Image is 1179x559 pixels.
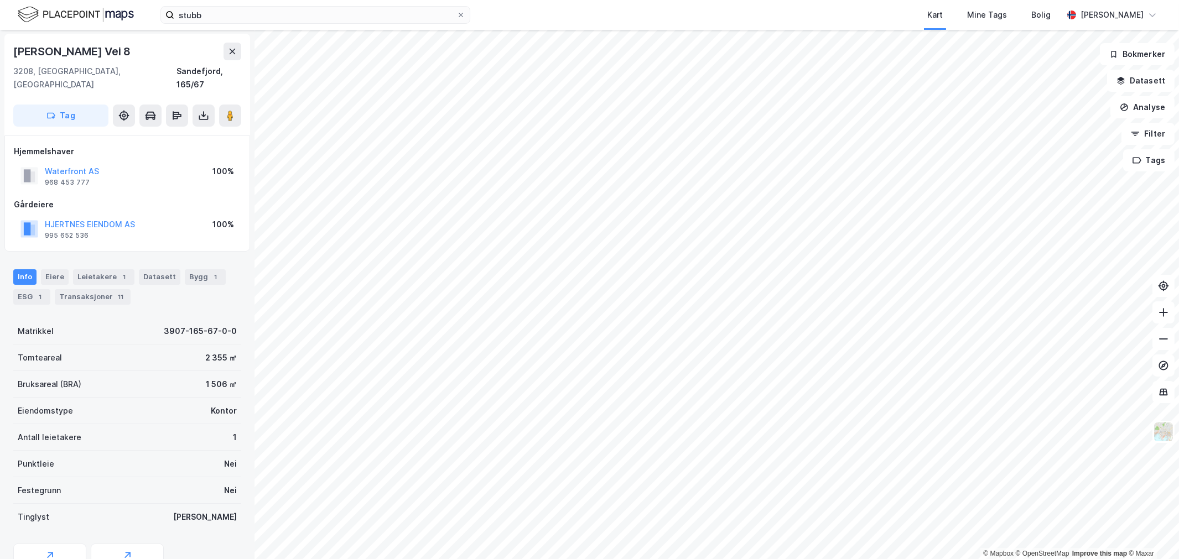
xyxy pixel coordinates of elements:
[18,431,81,444] div: Antall leietakere
[18,484,61,497] div: Festegrunn
[1153,421,1174,442] img: Z
[1123,149,1175,171] button: Tags
[1124,506,1179,559] iframe: Chat Widget
[1016,550,1069,557] a: OpenStreetMap
[233,431,237,444] div: 1
[35,291,46,302] div: 1
[967,8,1007,22] div: Mine Tags
[13,65,176,91] div: 3208, [GEOGRAPHIC_DATA], [GEOGRAPHIC_DATA]
[18,5,134,24] img: logo.f888ab2527a4732fd821a326f86c7f29.svg
[224,484,237,497] div: Nei
[212,165,234,178] div: 100%
[212,218,234,231] div: 100%
[1121,123,1175,145] button: Filter
[1107,70,1175,92] button: Datasett
[73,269,134,285] div: Leietakere
[18,351,62,364] div: Tomteareal
[927,8,943,22] div: Kart
[211,404,237,417] div: Kontor
[1081,8,1144,22] div: [PERSON_NAME]
[176,65,241,91] div: Sandefjord, 165/67
[1110,96,1175,118] button: Analyse
[1124,506,1179,559] div: Kontrollprogram for chat
[119,271,130,283] div: 1
[139,269,180,285] div: Datasett
[1100,43,1175,65] button: Bokmerker
[115,291,126,302] div: 11
[13,43,133,60] div: [PERSON_NAME] Vei 8
[224,457,237,471] div: Nei
[13,105,108,127] button: Tag
[18,378,81,391] div: Bruksareal (BRA)
[185,269,226,285] div: Bygg
[45,231,89,240] div: 995 652 536
[210,271,221,283] div: 1
[1031,8,1051,22] div: Bolig
[13,289,50,305] div: ESG
[983,550,1014,557] a: Mapbox
[173,510,237,524] div: [PERSON_NAME]
[41,269,69,285] div: Eiere
[14,145,241,158] div: Hjemmelshaver
[18,325,54,338] div: Matrikkel
[13,269,37,285] div: Info
[164,325,237,338] div: 3907-165-67-0-0
[206,378,237,391] div: 1 506 ㎡
[14,198,241,211] div: Gårdeiere
[174,7,456,23] input: Søk på adresse, matrikkel, gårdeiere, leietakere eller personer
[18,457,54,471] div: Punktleie
[18,510,49,524] div: Tinglyst
[205,351,237,364] div: 2 355 ㎡
[45,178,90,187] div: 968 453 777
[1072,550,1127,557] a: Improve this map
[18,404,73,417] div: Eiendomstype
[55,289,131,305] div: Transaksjoner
